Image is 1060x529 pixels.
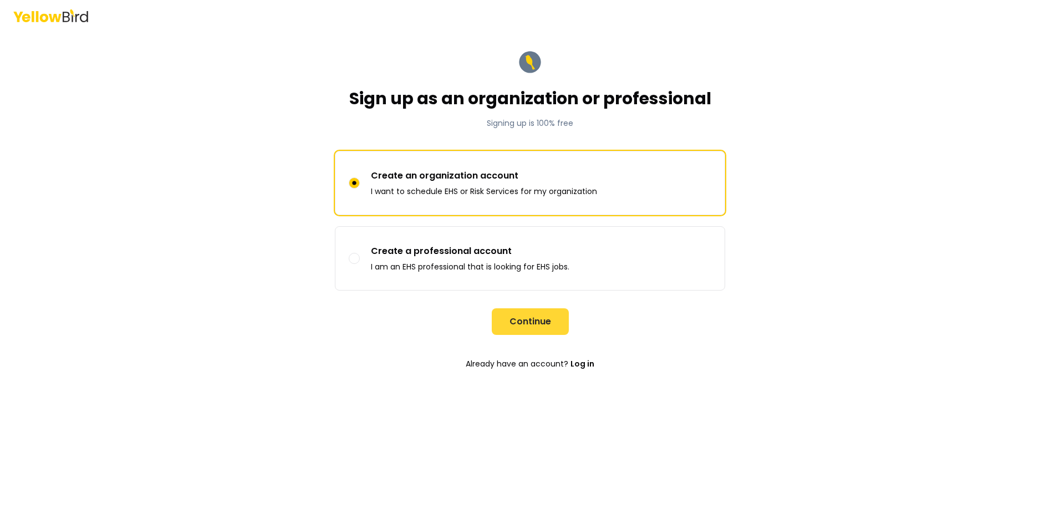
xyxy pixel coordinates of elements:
[349,118,711,129] p: Signing up is 100% free
[349,177,360,189] button: Create an organization accountI want to schedule EHS or Risk Services for my organization
[349,253,360,264] button: Create a professional accountI am an EHS professional that is looking for EHS jobs.
[492,308,569,335] button: Continue
[371,245,569,258] p: Create a professional account
[371,261,569,272] p: I am an EHS professional that is looking for EHS jobs.
[570,353,594,375] a: Log in
[371,169,597,182] p: Create an organization account
[335,353,725,375] p: Already have an account?
[349,89,711,109] h1: Sign up as an organization or professional
[371,186,597,197] p: I want to schedule EHS or Risk Services for my organization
